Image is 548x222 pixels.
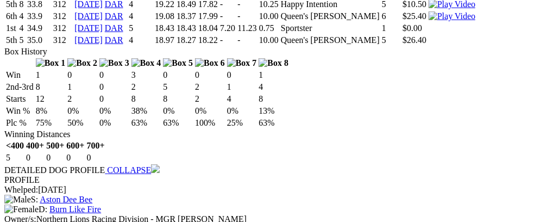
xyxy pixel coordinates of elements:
[4,195,31,205] img: Male
[280,11,380,22] td: Queen's [PERSON_NAME]
[198,11,218,22] td: 17.99
[5,94,34,104] td: Starts
[5,11,17,22] td: 6th
[258,94,289,104] td: 8
[74,11,103,21] a: [DATE]
[258,118,289,128] td: 63%
[36,58,66,68] img: Box 1
[195,58,225,68] img: Box 6
[128,23,153,34] td: 5
[194,106,225,116] td: 0%
[67,70,98,81] td: 0
[219,35,236,46] td: -
[35,94,66,104] td: 12
[162,106,193,116] td: 0%
[105,35,123,45] a: DAR
[4,164,544,175] div: DETAILED DOG PROFILE
[67,118,98,128] td: 50%
[5,82,34,92] td: 2nd-3rd
[198,35,218,46] td: 18.22
[18,35,26,46] td: 5
[219,23,236,34] td: 7.20
[27,23,52,34] td: 34.9
[53,11,73,22] td: 312
[131,118,162,128] td: 63%
[162,70,193,81] td: 0
[194,118,225,128] td: 100%
[154,11,175,22] td: 19.08
[429,11,475,21] a: View replay
[5,152,24,163] td: 5
[105,165,160,175] a: COLLAPSE
[280,35,380,46] td: Queen's [PERSON_NAME]
[402,11,427,22] td: $25.40
[67,94,98,104] td: 2
[162,82,193,92] td: 5
[4,129,544,139] div: Winning Distances
[86,152,105,163] td: 0
[163,58,193,68] img: Box 5
[99,70,130,81] td: 0
[107,165,151,175] span: COLLAPSE
[162,94,193,104] td: 8
[198,23,218,34] td: 18.04
[26,140,45,151] th: 400+
[280,23,380,34] td: Sportster
[151,164,160,173] img: chevron-down.svg
[226,118,257,128] td: 25%
[5,118,34,128] td: Plc %
[49,205,101,214] a: Burn Like Fire
[99,82,130,92] td: 0
[258,106,289,116] td: 13%
[18,11,26,22] td: 4
[226,94,257,104] td: 4
[99,106,130,116] td: 0%
[5,23,17,34] td: 1st
[99,118,130,128] td: 0%
[194,94,225,104] td: 2
[237,11,257,22] td: -
[5,70,34,81] td: Win
[402,23,427,34] td: $0.00
[46,152,65,163] td: 0
[67,58,97,68] img: Box 2
[381,23,388,34] td: 1
[131,106,162,116] td: 38%
[27,11,52,22] td: 33.9
[237,23,257,34] td: 11.23
[226,106,257,116] td: 0%
[53,23,73,34] td: 312
[154,23,175,34] td: 18.43
[381,35,388,46] td: 5
[46,140,65,151] th: 500+
[5,35,17,46] td: 5th
[237,35,257,46] td: -
[35,118,66,128] td: 75%
[18,23,26,34] td: 4
[99,94,130,104] td: 0
[131,58,161,68] img: Box 4
[429,11,475,21] img: Play Video
[35,82,66,92] td: 8
[5,140,24,151] th: <400
[176,11,197,22] td: 18.37
[176,35,197,46] td: 18.27
[5,106,34,116] td: Win %
[4,195,38,204] span: S:
[176,23,197,34] td: 18.43
[105,23,123,33] a: DAR
[40,195,92,204] a: Aston Dee Bee
[67,106,98,116] td: 0%
[194,70,225,81] td: 0
[105,11,123,21] a: DAR
[258,82,289,92] td: 4
[66,140,85,151] th: 600+
[259,23,279,34] td: 0.75
[74,35,103,45] a: [DATE]
[259,11,279,22] td: 10.00
[402,35,427,46] td: $26.40
[35,106,66,116] td: 8%
[154,35,175,46] td: 18.97
[4,47,544,57] div: Box History
[219,11,236,22] td: -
